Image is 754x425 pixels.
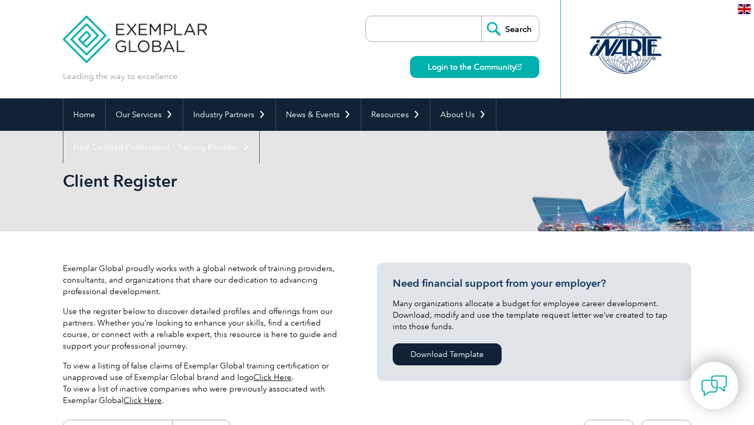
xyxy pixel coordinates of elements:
a: Click Here [124,396,162,405]
img: open_square.png [516,64,522,70]
p: Leading the way to excellence [63,71,178,82]
a: Find Certified Professional / Training Provider [63,131,259,163]
p: Many organizations allocate a budget for employee career development. Download, modify and use th... [393,298,675,332]
img: contact-chat.png [701,373,727,399]
a: Resources [361,98,430,131]
h2: Client Register [63,173,503,189]
h3: Need financial support from your employer? [393,277,675,290]
p: Exemplar Global proudly works with a global network of training providers, consultants, and organ... [63,263,346,297]
input: Search [481,16,539,41]
a: Industry Partners [183,98,275,131]
a: Our Services [106,98,183,131]
img: en [738,4,751,14]
p: Use the register below to discover detailed profiles and offerings from our partners. Whether you... [63,306,346,352]
a: News & Events [276,98,361,131]
p: To view a listing of false claims of Exemplar Global training certification or unapproved use of ... [63,360,346,406]
a: About Us [430,98,496,131]
a: Login to the Community [410,56,539,78]
a: Click Here [253,373,292,382]
a: Download Template [393,343,502,365]
a: Home [63,98,105,131]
